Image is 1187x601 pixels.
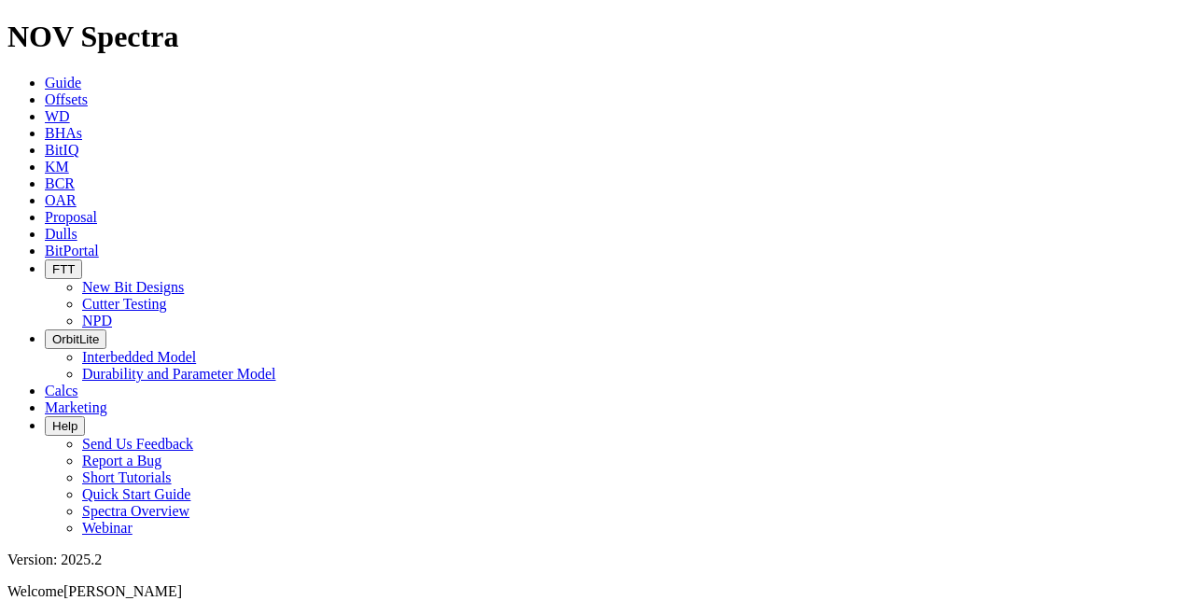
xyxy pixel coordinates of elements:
[45,142,78,158] a: BitIQ
[45,175,75,191] a: BCR
[45,192,77,208] a: OAR
[82,349,196,365] a: Interbedded Model
[82,279,184,295] a: New Bit Designs
[45,329,106,349] button: OrbitLite
[82,520,133,536] a: Webinar
[45,383,78,398] a: Calcs
[82,486,190,502] a: Quick Start Guide
[45,259,82,279] button: FTT
[82,503,189,519] a: Spectra Overview
[82,296,167,312] a: Cutter Testing
[63,583,182,599] span: [PERSON_NAME]
[82,453,161,468] a: Report a Bug
[45,399,107,415] a: Marketing
[45,75,81,91] a: Guide
[52,419,77,433] span: Help
[7,583,1180,600] p: Welcome
[82,469,172,485] a: Short Tutorials
[45,125,82,141] a: BHAs
[52,332,99,346] span: OrbitLite
[7,20,1180,54] h1: NOV Spectra
[82,313,112,328] a: NPD
[45,226,77,242] a: Dulls
[45,209,97,225] a: Proposal
[7,552,1180,568] div: Version: 2025.2
[45,91,88,107] a: Offsets
[52,262,75,276] span: FTT
[45,108,70,124] a: WD
[45,159,69,175] a: KM
[45,243,99,259] a: BitPortal
[45,416,85,436] button: Help
[82,366,276,382] a: Durability and Parameter Model
[82,436,193,452] a: Send Us Feedback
